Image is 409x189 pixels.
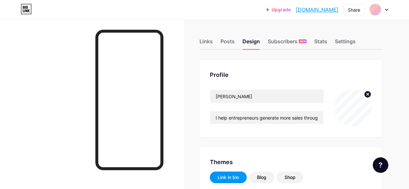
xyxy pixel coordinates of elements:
[348,6,360,13] div: Share
[314,37,327,49] div: Stats
[218,174,239,181] div: Link in bio
[210,111,324,124] input: Bio
[296,6,339,14] a: [DOMAIN_NAME]
[335,37,356,49] div: Settings
[266,7,291,12] a: Upgrade
[210,70,371,79] div: Profile
[300,39,306,43] span: NEW
[242,37,260,49] div: Design
[285,174,296,181] div: Shop
[210,90,324,103] input: Name
[257,174,266,181] div: Blog
[221,37,235,49] div: Posts
[210,158,371,166] div: Themes
[199,37,213,49] div: Links
[268,37,307,49] div: Subscribers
